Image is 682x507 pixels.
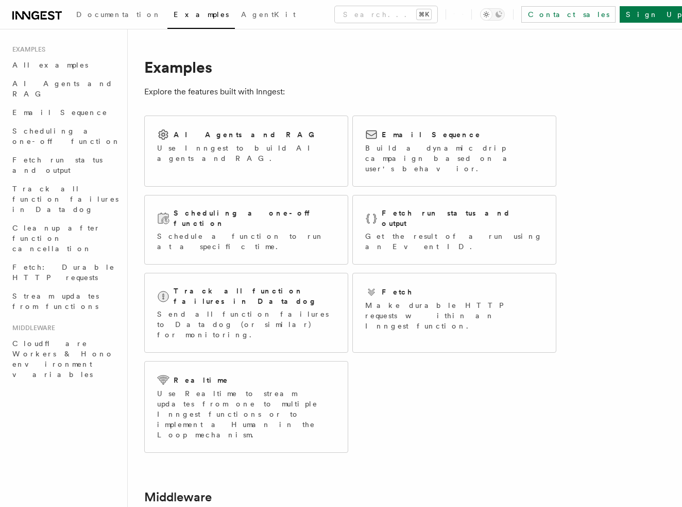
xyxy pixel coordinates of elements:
[352,195,556,265] a: Fetch run status and outputGet the result of a run using an Event ID.
[8,45,45,54] span: Examples
[8,287,121,316] a: Stream updates from functions
[235,3,302,28] a: AgentKit
[382,287,413,297] h2: Fetch
[8,258,121,287] a: Fetch: Durable HTTP requests
[382,208,543,228] h2: Fetch run status and output
[144,273,348,353] a: Track all function failures in DatadogSend all function failures to Datadog (or similar) for moni...
[480,8,505,21] button: Toggle dark mode
[12,263,115,282] span: Fetch: Durable HTTP requests
[417,9,431,20] kbd: ⌘K
[8,103,121,122] a: Email Sequence
[144,85,556,99] p: Explore the features built with Inngest:
[12,79,113,98] span: AI Agents and RAG
[352,116,556,187] a: Email SequenceBuild a dynamic drip campaign based on a user's behavior.
[352,273,556,353] a: FetchMake durable HTTP requests within an Inngest function.
[144,490,212,504] a: Middleware
[8,56,121,74] a: All examples
[70,3,167,28] a: Documentation
[335,6,437,23] button: Search...⌘K
[174,208,335,228] h2: Scheduling a one-off function
[157,231,335,252] p: Schedule a function to run at a specific time.
[12,224,100,253] span: Cleanup after function cancellation
[76,10,161,19] span: Documentation
[8,179,121,219] a: Track all function failures in Datadog
[12,185,118,214] span: Track all function failures in Datadog
[157,309,335,340] p: Send all function failures to Datadog (or similar) for monitoring.
[8,334,121,384] a: Cloudflare Workers & Hono environment variables
[157,388,335,440] p: Use Realtime to stream updates from one to multiple Inngest functions or to implement a Human in ...
[144,361,348,453] a: RealtimeUse Realtime to stream updates from one to multiple Inngest functions or to implement a H...
[365,143,543,174] p: Build a dynamic drip campaign based on a user's behavior.
[8,219,121,258] a: Cleanup after function cancellation
[174,286,335,306] h2: Track all function failures in Datadog
[382,129,481,140] h2: Email Sequence
[521,6,616,23] a: Contact sales
[365,300,543,331] p: Make durable HTTP requests within an Inngest function.
[174,10,229,19] span: Examples
[12,127,121,145] span: Scheduling a one-off function
[365,231,543,252] p: Get the result of a run using an Event ID.
[8,122,121,151] a: Scheduling a one-off function
[144,195,348,265] a: Scheduling a one-off functionSchedule a function to run at a specific time.
[12,61,88,69] span: All examples
[12,292,99,310] span: Stream updates from functions
[12,339,114,379] span: Cloudflare Workers & Hono environment variables
[12,156,103,174] span: Fetch run status and output
[144,58,556,76] h1: Examples
[167,3,235,29] a: Examples
[8,151,121,179] a: Fetch run status and output
[174,129,320,140] h2: AI Agents and RAG
[157,143,335,163] p: Use Inngest to build AI agents and RAG.
[241,10,296,19] span: AgentKit
[8,74,121,103] a: AI Agents and RAG
[174,375,229,385] h2: Realtime
[8,324,55,332] span: Middleware
[144,116,348,187] a: AI Agents and RAGUse Inngest to build AI agents and RAG.
[12,108,108,117] span: Email Sequence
